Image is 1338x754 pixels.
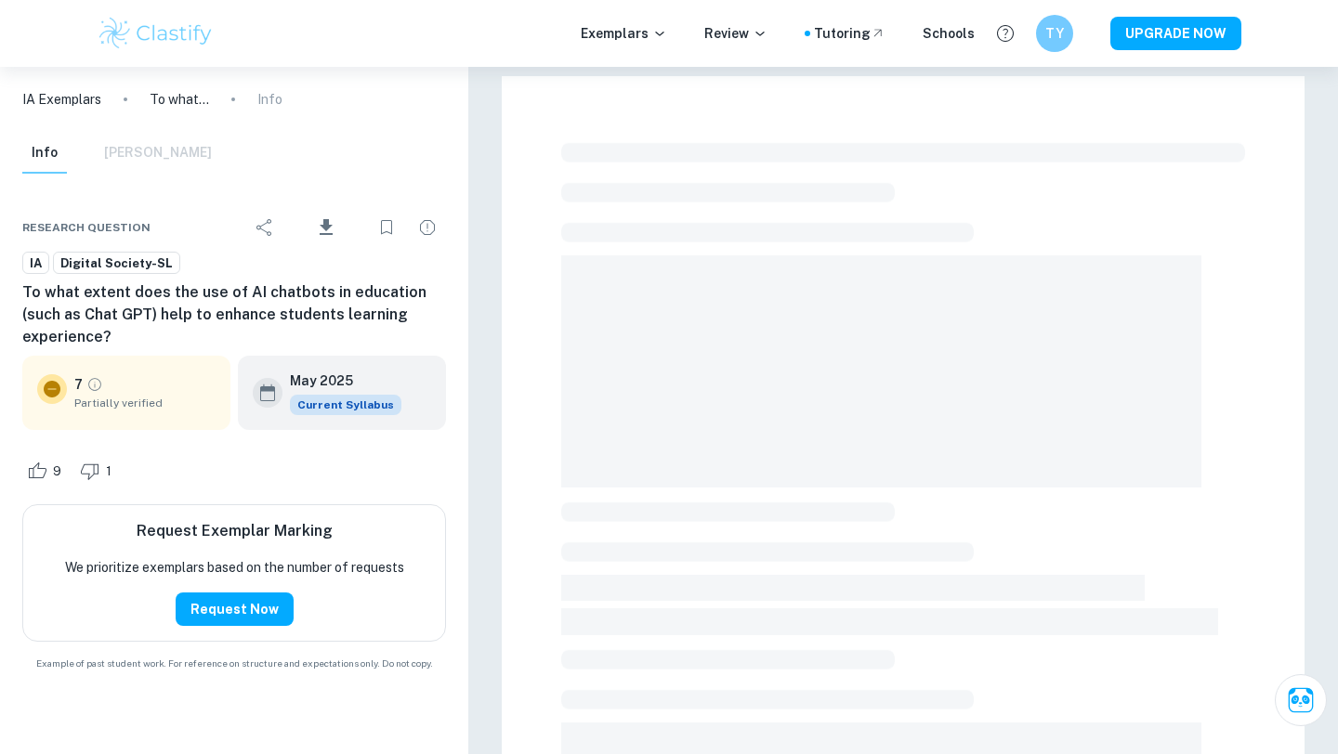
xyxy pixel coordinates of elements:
[22,133,67,174] button: Info
[1044,23,1066,44] h6: TY
[990,18,1021,49] button: Help and Feedback
[65,557,404,578] p: We prioritize exemplars based on the number of requests
[290,395,401,415] div: This exemplar is based on the current syllabus. Feel free to refer to it for inspiration/ideas wh...
[176,592,294,626] button: Request Now
[74,374,83,395] p: 7
[1110,17,1241,50] button: UPGRADE NOW
[704,23,767,44] p: Review
[22,281,446,348] h6: To what extent does the use of AI chatbots in education (such as Chat GPT) help to enhance studen...
[257,89,282,110] p: Info
[581,23,667,44] p: Exemplars
[150,89,209,110] p: To what extent does the use of AI chatbots in education (such as Chat GPT) help to enhance studen...
[22,456,72,486] div: Like
[814,23,885,44] a: Tutoring
[97,15,215,52] img: Clastify logo
[137,520,333,542] h6: Request Exemplar Marking
[1275,674,1327,726] button: Ask Clai
[22,252,49,275] a: IA
[1036,15,1073,52] button: TY
[923,23,975,44] a: Schools
[409,209,446,246] div: Report issue
[86,376,103,393] a: Grade partially verified
[368,209,405,246] div: Bookmark
[22,219,151,236] span: Research question
[22,89,101,110] a: IA Exemplars
[290,370,387,391] h6: May 2025
[75,456,122,486] div: Dislike
[43,462,72,481] span: 9
[23,254,48,273] span: IA
[287,203,364,252] div: Download
[246,209,283,246] div: Share
[54,254,179,273] span: Digital Society-SL
[290,395,401,415] span: Current Syllabus
[96,462,122,481] span: 1
[74,395,216,411] span: Partially verified
[22,656,446,670] span: Example of past student work. For reference on structure and expectations only. Do not copy.
[53,252,180,275] a: Digital Society-SL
